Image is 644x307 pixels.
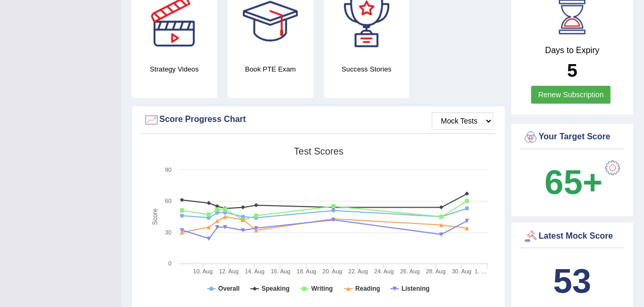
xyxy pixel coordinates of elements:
tspan: Speaking [261,285,289,292]
div: Score Progress Chart [144,112,493,128]
h4: Book PTE Exam [228,64,313,75]
tspan: Writing [311,285,333,292]
b: 53 [553,262,591,300]
tspan: 12. Aug [219,268,238,274]
tspan: 14. Aug [245,268,264,274]
tspan: Test scores [294,146,343,157]
tspan: Overall [218,285,240,292]
tspan: 18. Aug [297,268,316,274]
tspan: Listening [402,285,430,292]
div: Latest Mock Score [523,228,621,244]
h4: Days to Expiry [523,46,621,55]
h4: Success Stories [324,64,410,75]
b: 5 [567,60,577,80]
tspan: 30. Aug [452,268,471,274]
text: 30 [165,229,171,236]
text: 60 [165,198,171,204]
tspan: Score [151,208,159,225]
tspan: 26. Aug [400,268,420,274]
text: 90 [165,167,171,173]
tspan: 22. Aug [348,268,367,274]
tspan: 10. Aug [193,268,212,274]
tspan: Reading [355,285,380,292]
h4: Strategy Videos [131,64,217,75]
tspan: 20. Aug [322,268,342,274]
b: 65+ [545,163,602,201]
div: Your Target Score [523,129,621,145]
tspan: 28. Aug [426,268,445,274]
tspan: 1. … [475,268,487,274]
tspan: 24. Aug [374,268,394,274]
a: Renew Subscription [531,86,610,104]
tspan: 16. Aug [271,268,290,274]
text: 0 [168,260,171,267]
